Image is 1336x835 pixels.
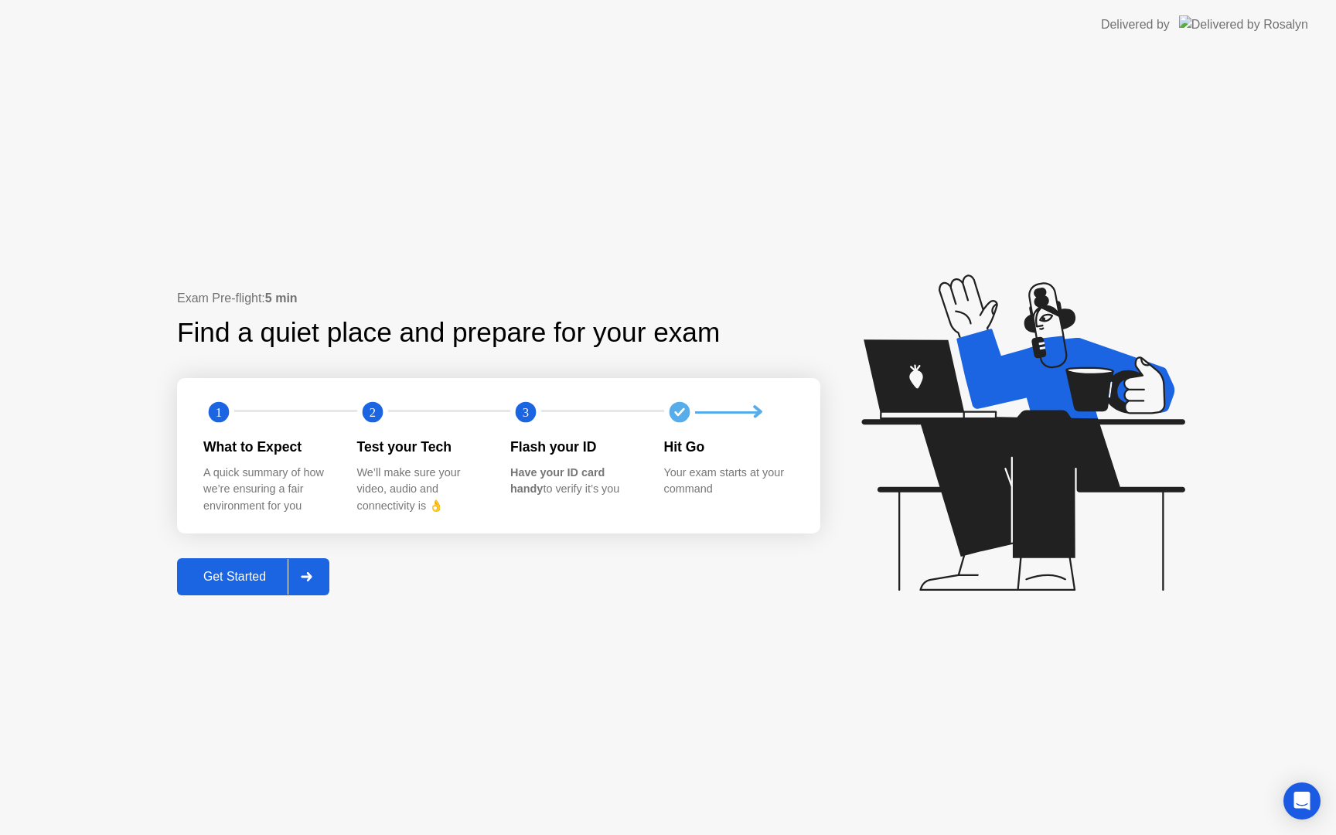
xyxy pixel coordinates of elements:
[203,437,332,457] div: What to Expect
[664,437,793,457] div: Hit Go
[510,465,639,498] div: to verify it’s you
[177,289,820,308] div: Exam Pre-flight:
[664,465,793,498] div: Your exam starts at your command
[1179,15,1308,33] img: Delivered by Rosalyn
[357,437,486,457] div: Test your Tech
[369,405,375,420] text: 2
[1101,15,1170,34] div: Delivered by
[523,405,529,420] text: 3
[265,291,298,305] b: 5 min
[510,437,639,457] div: Flash your ID
[1283,782,1321,820] div: Open Intercom Messenger
[182,570,288,584] div: Get Started
[203,465,332,515] div: A quick summary of how we’re ensuring a fair environment for you
[177,558,329,595] button: Get Started
[357,465,486,515] div: We’ll make sure your video, audio and connectivity is 👌
[177,312,722,353] div: Find a quiet place and prepare for your exam
[510,466,605,496] b: Have your ID card handy
[216,405,222,420] text: 1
